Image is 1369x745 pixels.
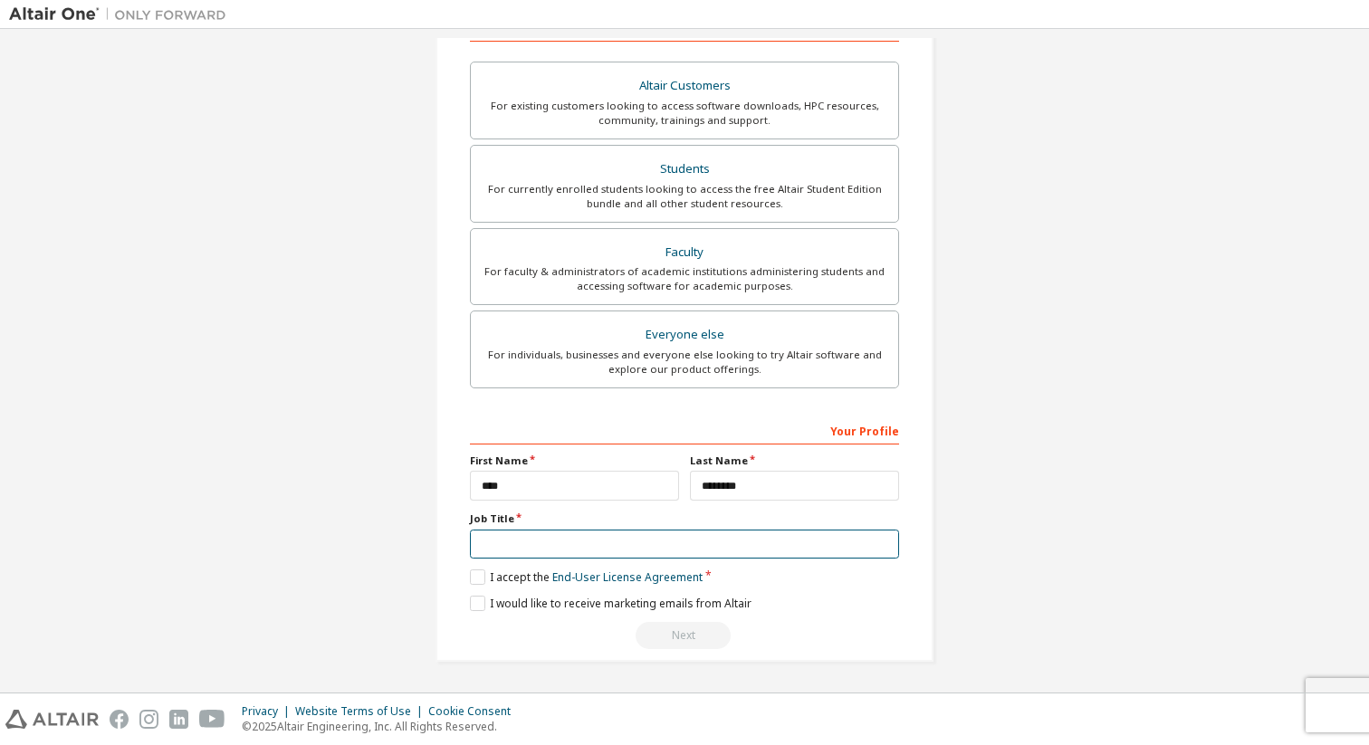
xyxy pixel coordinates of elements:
[242,704,295,719] div: Privacy
[295,704,428,719] div: Website Terms of Use
[470,415,899,444] div: Your Profile
[470,596,752,611] label: I would like to receive marketing emails from Altair
[169,710,188,729] img: linkedin.svg
[552,569,703,585] a: End-User License Agreement
[482,348,887,377] div: For individuals, businesses and everyone else looking to try Altair software and explore our prod...
[110,710,129,729] img: facebook.svg
[199,710,225,729] img: youtube.svg
[470,511,899,526] label: Job Title
[5,710,99,729] img: altair_logo.svg
[482,322,887,348] div: Everyone else
[690,454,899,468] label: Last Name
[482,240,887,265] div: Faculty
[482,157,887,182] div: Students
[428,704,522,719] div: Cookie Consent
[482,264,887,293] div: For faculty & administrators of academic institutions administering students and accessing softwa...
[9,5,235,24] img: Altair One
[470,622,899,649] div: Read and acccept EULA to continue
[482,99,887,128] div: For existing customers looking to access software downloads, HPC resources, community, trainings ...
[482,73,887,99] div: Altair Customers
[470,569,703,585] label: I accept the
[470,454,679,468] label: First Name
[482,182,887,211] div: For currently enrolled students looking to access the free Altair Student Edition bundle and all ...
[139,710,158,729] img: instagram.svg
[242,719,522,734] p: © 2025 Altair Engineering, Inc. All Rights Reserved.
